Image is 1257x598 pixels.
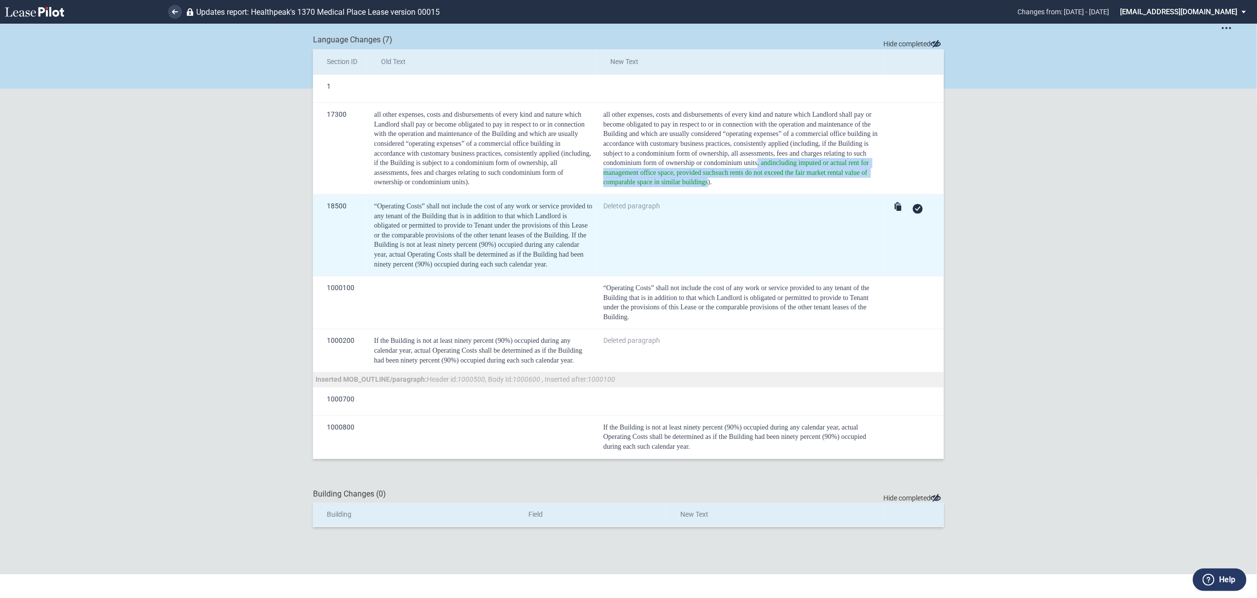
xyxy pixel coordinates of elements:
span: s [716,169,718,176]
b: Inserted MOB_OUTLINE/paragraph: [315,375,427,383]
span: If the Building is not at least ninety percent (90%) occupied during any calendar year, actual Op... [603,424,868,450]
th: Section ID [313,49,367,75]
span: “Operating Costs” shall not include the cost of any work or service provided to any tenant of the... [374,202,594,268]
span: including imputed or actual rent for management office space, provided such ﻿uch rents do not exc... [603,159,871,186]
span: all other expenses, costs and disbursements of every kind and nature which Landlord shall pay or ... [603,111,879,186]
th: Building [313,503,515,527]
span: 1000800 [327,415,354,439]
div: Building Changes (0) [313,489,944,499]
span: “Operating Costs” shall not include the cost of any work or service provided to any tenant of the... [603,284,872,321]
span: Hide completed [883,39,944,49]
span: 17300 [327,102,347,126]
span: 1 [327,74,331,98]
i: 1000600 [513,375,540,383]
label: Help [1219,573,1235,586]
th: Old Text [367,49,596,75]
span: 18500 [327,194,347,218]
span: all other expenses, costs and disbursements of every kind and nature which Landlord shall pay or ... [374,111,593,186]
span: If the Building is not at least ninety percent (90%) occupied during any calendar year, actual Op... [374,337,584,364]
span: 1000200 [327,329,354,352]
th: New Text [596,49,885,75]
button: Open options menu [1219,20,1234,35]
span: Updates report: Healthpeak's 1370 Medical Place Lease version 00015 [196,7,440,17]
span: Hide completed [883,494,944,503]
th: New Text [666,503,885,527]
span: , Inserted after: [542,375,615,383]
th: Field [515,503,666,527]
button: Help [1193,568,1247,591]
span: , and [603,159,871,186]
i: 1000500 [457,375,485,383]
span: 1000100 [327,276,354,299]
i: 1000100 [588,375,615,383]
span: Header id: , Body Id: [315,375,615,383]
span: 1000700 [327,387,354,411]
span: Changes from: [DATE] - [DATE] [1018,8,1110,16]
div: Language Changes (7) [313,34,944,45]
